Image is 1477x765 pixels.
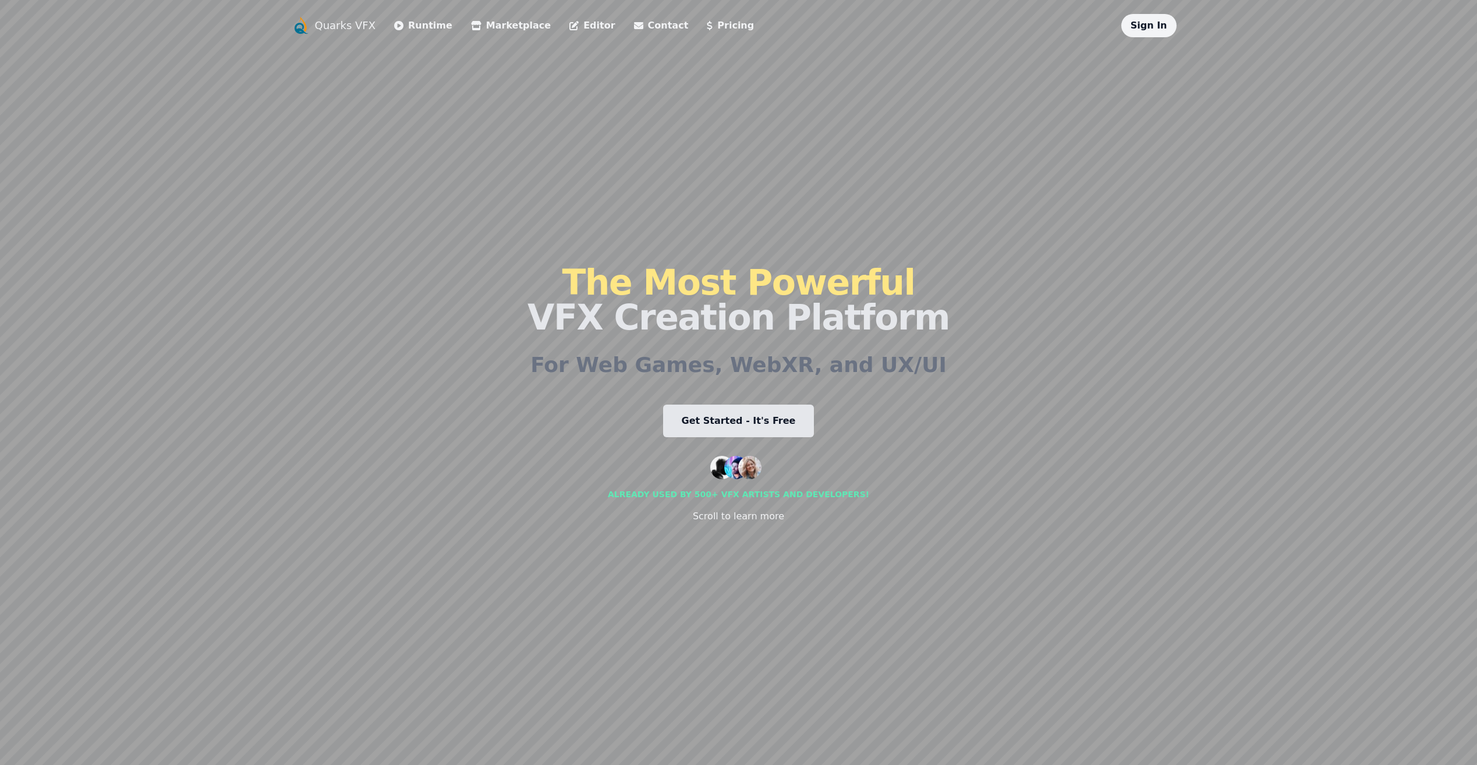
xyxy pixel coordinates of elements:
[315,17,376,34] a: Quarks VFX
[710,456,734,479] img: customer 1
[738,456,761,479] img: customer 3
[693,509,784,523] div: Scroll to learn more
[634,19,689,33] a: Contact
[471,19,551,33] a: Marketplace
[724,456,748,479] img: customer 2
[569,19,615,33] a: Editor
[707,19,754,33] a: Pricing
[527,265,950,335] h1: VFX Creation Platform
[663,405,814,437] a: Get Started - It's Free
[608,488,869,500] div: Already used by 500+ vfx artists and developers!
[530,353,947,377] h2: For Web Games, WebXR, and UX/UI
[394,19,452,33] a: Runtime
[562,262,915,303] span: The Most Powerful
[1131,20,1167,31] a: Sign In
